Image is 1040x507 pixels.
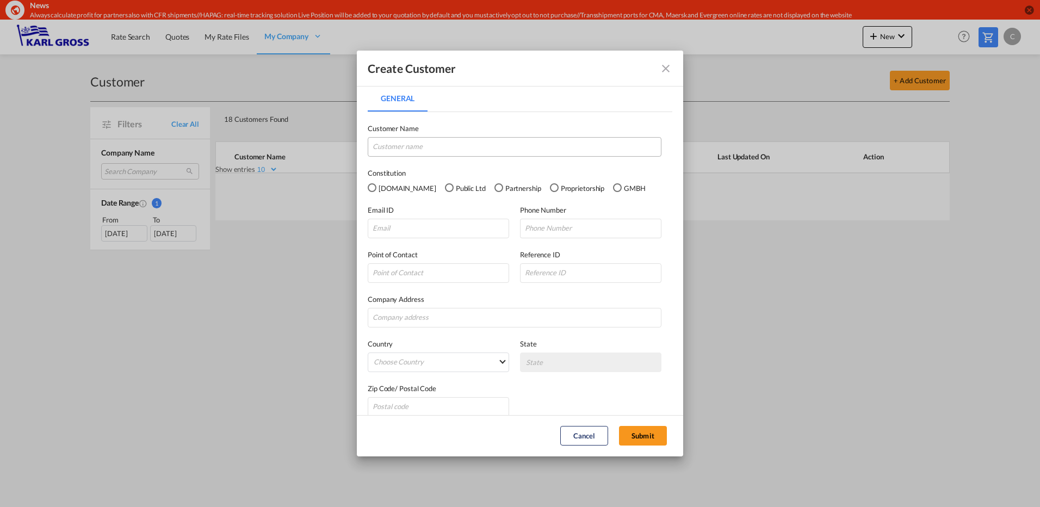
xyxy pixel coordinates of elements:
[560,426,608,446] button: Cancel
[368,123,661,134] label: Customer Name
[368,353,509,372] md-select: {{(ctrl.parent.shipperInfo.viewShipper && !ctrl.parent.shipperInfo.country) ? 'N/A' : 'Choose Cou...
[550,182,605,194] md-radio-button: Proprietorship
[520,249,661,260] label: Reference ID
[368,85,428,112] md-tab-item: General
[368,182,436,194] md-radio-button: Pvt.Ltd
[368,137,661,157] input: Customer name
[520,338,661,349] label: State
[613,182,646,194] md-radio-button: GMBH
[659,62,672,75] md-icon: icon-close fg-AAA8AD
[368,338,509,349] label: Country
[368,308,661,327] input: Company address
[619,426,667,446] button: Submit
[368,61,456,76] div: Create Customer
[357,51,683,456] md-dialog: General General ...
[494,182,541,194] md-radio-button: Partnership
[520,219,661,238] input: Phone Number
[655,58,677,79] button: icon-close fg-AAA8AD
[368,168,672,178] label: Constitution
[368,249,509,260] label: Point of Contact
[520,205,661,215] label: Phone Number
[368,85,438,112] md-pagination-wrapper: Use the left and right arrow keys to navigate between tabs
[445,182,486,194] md-radio-button: Public Ltd
[368,263,509,283] input: Point of Contact
[368,294,661,305] label: Company Address
[368,383,509,394] label: Zip Code/ Postal Code
[368,205,509,215] label: Email ID
[520,263,661,283] input: Reference ID
[368,219,509,238] input: Email
[368,397,509,417] input: Postal code
[520,353,661,372] md-select: {{(ctrl.parent.shipperInfo.viewShipper && !ctrl.parent.shipperInfo.state) ? 'N/A' : 'State' }}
